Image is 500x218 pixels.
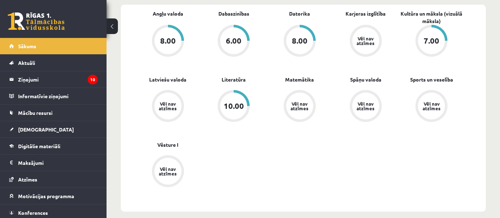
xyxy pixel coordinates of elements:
[157,141,178,149] a: Vēsture I
[158,101,178,111] div: Vēl nav atzīmes
[18,43,36,49] span: Sākums
[9,38,98,54] a: Sākums
[201,90,267,123] a: 10.00
[8,12,65,30] a: Rīgas 1. Tālmācības vidusskola
[158,167,178,176] div: Vēl nav atzīmes
[18,155,98,171] legend: Maksājumi
[289,10,310,17] a: Datorika
[290,101,310,111] div: Vēl nav atzīmes
[422,101,441,111] div: Vēl nav atzīmes
[333,25,399,58] a: Vēl nav atzīmes
[356,36,376,45] div: Vēl nav atzīmes
[356,101,376,111] div: Vēl nav atzīmes
[135,90,201,123] a: Vēl nav atzīmes
[267,25,333,58] a: 8.00
[9,138,98,154] a: Digitālie materiāli
[9,188,98,204] a: Motivācijas programma
[18,176,37,183] span: Atzīmes
[292,37,308,45] div: 8.00
[18,209,48,216] span: Konferences
[201,25,267,58] a: 6.00
[333,90,399,123] a: Vēl nav atzīmes
[149,76,186,83] a: Latviešu valoda
[398,90,464,123] a: Vēl nav atzīmes
[346,10,386,17] a: Karjeras izglītība
[18,71,98,88] legend: Ziņojumi
[218,10,249,17] a: Dabaszinības
[9,121,98,138] a: [DEMOGRAPHIC_DATA]
[18,110,53,116] span: Mācību resursi
[9,105,98,121] a: Mācību resursi
[9,55,98,71] a: Aktuāli
[226,37,241,45] div: 6.00
[9,155,98,171] a: Maksājumi
[153,10,183,17] a: Angļu valoda
[410,76,453,83] a: Sports un veselība
[18,193,74,199] span: Motivācijas programma
[18,143,60,149] span: Digitālie materiāli
[398,25,464,58] a: 7.00
[222,76,246,83] a: Literatūra
[285,76,314,83] a: Matemātika
[224,102,244,110] div: 10.00
[135,25,201,58] a: 8.00
[350,76,381,83] a: Spāņu valoda
[9,171,98,188] a: Atzīmes
[160,37,176,45] div: 8.00
[18,60,35,66] span: Aktuāli
[135,155,201,189] a: Vēl nav atzīmes
[18,88,98,104] legend: Informatīvie ziņojumi
[424,37,439,45] div: 7.00
[398,10,464,25] a: Kultūra un māksla (vizuālā māksla)
[18,126,74,133] span: [DEMOGRAPHIC_DATA]
[88,75,98,84] i: 10
[9,71,98,88] a: Ziņojumi10
[9,88,98,104] a: Informatīvie ziņojumi
[267,90,333,123] a: Vēl nav atzīmes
